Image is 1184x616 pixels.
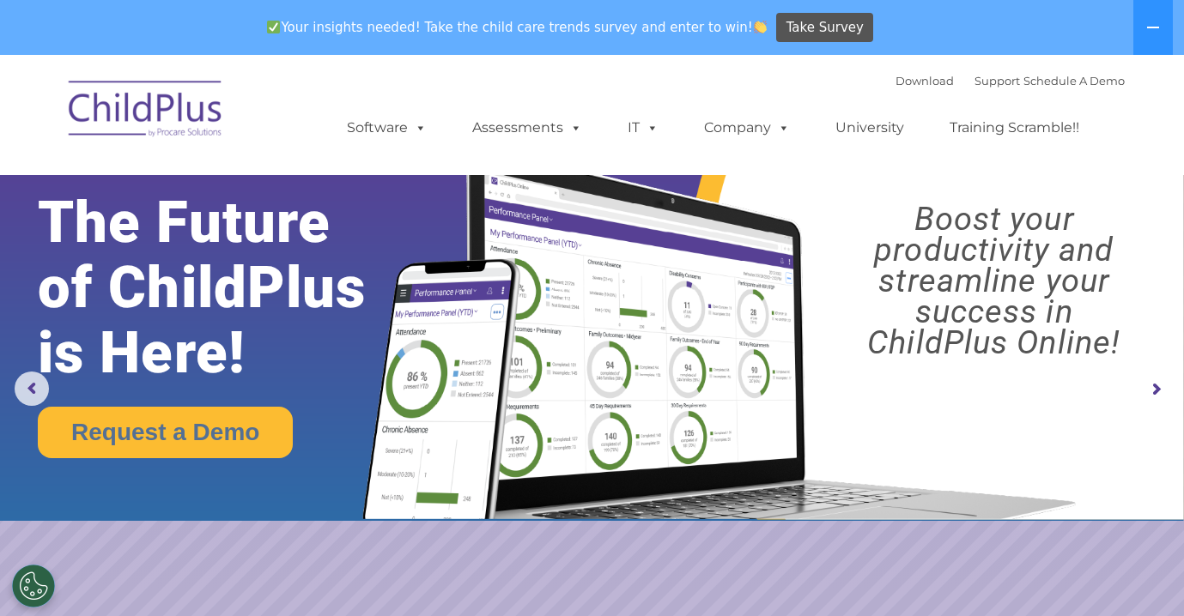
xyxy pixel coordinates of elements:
img: ✅ [267,21,280,33]
a: Software [330,111,444,145]
a: Request a Demo [38,407,293,458]
span: Your insights needed! Take the child care trends survey and enter to win! [260,11,774,45]
a: Take Survey [776,13,873,43]
rs-layer: Boost your productivity and streamline your success in ChildPlus Online! [818,203,1169,358]
font: | [896,74,1125,88]
span: Phone number [239,184,312,196]
img: 👏 [754,21,767,33]
a: University [818,111,921,145]
a: Schedule A Demo [1023,74,1125,88]
a: IT [610,111,676,145]
a: Training Scramble!! [932,111,1096,145]
img: ChildPlus by Procare Solutions [60,69,232,154]
span: Take Survey [786,13,864,43]
a: Company [687,111,807,145]
rs-layer: The Future of ChildPlus is Here! [38,190,416,385]
a: Support [975,74,1020,88]
a: Assessments [455,111,599,145]
span: Last name [239,113,291,126]
button: Cookies Settings [12,565,55,607]
a: Download [896,74,954,88]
